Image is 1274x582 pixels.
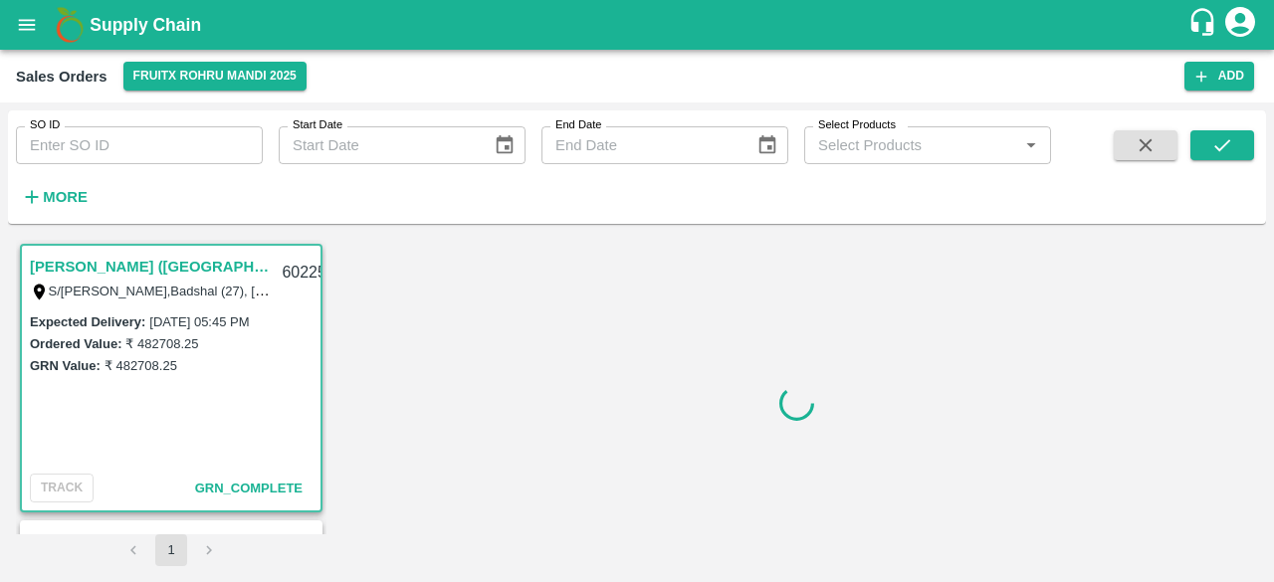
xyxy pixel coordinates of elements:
[1018,132,1044,158] button: Open
[486,126,524,164] button: Choose date
[270,250,346,296] div: 602257
[195,481,303,495] span: GRN_Complete
[748,126,786,164] button: Choose date
[155,534,187,566] button: page 1
[125,336,198,351] label: ₹ 482708.25
[123,62,307,91] button: Select DC
[30,358,101,373] label: GRN Value:
[16,180,93,214] button: More
[30,314,145,329] label: Expected Delivery :
[114,534,228,566] nav: pagination navigation
[1187,7,1222,43] div: customer-support
[30,254,270,280] a: [PERSON_NAME] ([GEOGRAPHIC_DATA] 02)
[4,2,50,48] button: open drawer
[810,132,1012,158] input: Select Products
[90,11,1187,39] a: Supply Chain
[16,126,263,164] input: Enter SO ID
[279,126,478,164] input: Start Date
[30,530,270,556] a: [PERSON_NAME] [PERSON_NAME] (Parala)
[30,336,121,351] label: Ordered Value:
[818,117,896,133] label: Select Products
[1184,62,1254,91] button: Add
[30,117,60,133] label: SO ID
[149,314,249,329] label: [DATE] 05:45 PM
[293,117,342,133] label: Start Date
[16,64,107,90] div: Sales Orders
[90,15,201,35] b: Supply Chain
[270,526,346,573] div: 602256
[43,189,88,205] strong: More
[49,283,998,298] label: S/[PERSON_NAME],Badshal (27), [PERSON_NAME](s.t), [GEOGRAPHIC_DATA], [GEOGRAPHIC_DATA], [GEOGRAPH...
[555,117,601,133] label: End Date
[1222,4,1258,46] div: account of current user
[105,358,177,373] label: ₹ 482708.25
[541,126,741,164] input: End Date
[50,5,90,45] img: logo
